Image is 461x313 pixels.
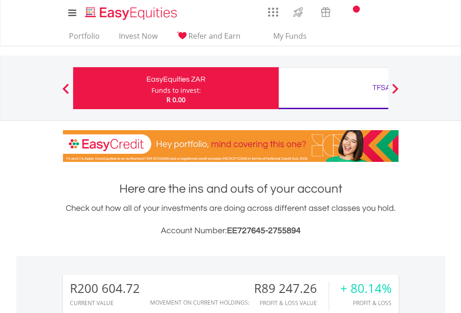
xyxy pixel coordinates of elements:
img: EasyCredit Promotion Banner [63,130,399,162]
a: AppsGrid [262,2,284,17]
div: CURRENT VALUE [70,300,140,306]
div: R89 247.26 [254,282,329,295]
button: Previous [56,88,75,97]
img: EasyEquities_Logo.png [83,6,181,21]
a: Invest Now [115,31,161,46]
img: vouchers-v2.svg [318,5,333,20]
a: Refer and Earn [173,31,244,46]
div: R200 604.72 [70,282,140,295]
h1: Here are the ins and outs of your account [63,181,399,197]
span: Refer and Earn [188,31,241,41]
span: EE727645-2755894 [227,226,301,235]
a: Vouchers [312,2,339,20]
div: Check out how all of your investments are doing across different asset classes you hold. [63,202,399,237]
span: R 0.00 [166,95,186,104]
img: grid-menu-icon.svg [268,7,278,17]
a: Notifications [339,2,363,21]
a: My Profile [387,2,411,23]
div: Profit & Loss [340,300,392,306]
div: Movement on Current Holdings: [150,299,249,306]
div: Funds to invest: [151,86,201,95]
a: Portfolio [65,31,103,46]
a: Home page [82,2,181,21]
a: FAQ's and Support [363,2,387,21]
button: Next [386,88,405,97]
h3: Account Number: [63,224,399,237]
div: + 80.14% [340,282,392,295]
div: Profit & Loss Value [254,300,329,306]
span: My Funds [260,30,321,42]
div: EasyEquities ZAR [79,73,273,86]
img: thrive-v2.svg [290,5,306,20]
